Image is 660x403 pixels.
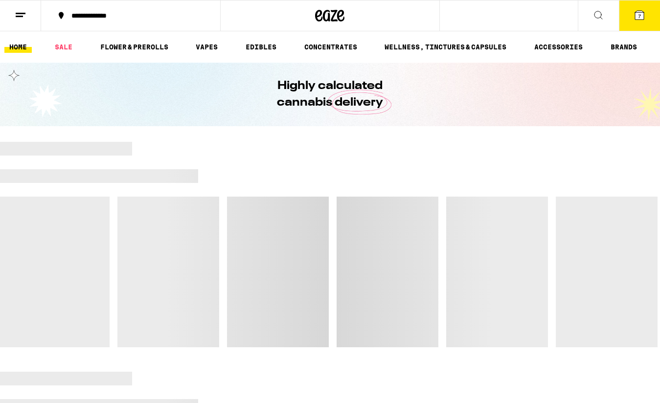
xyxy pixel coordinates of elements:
[380,41,511,53] a: WELLNESS, TINCTURES & CAPSULES
[299,41,362,53] a: CONCENTRATES
[241,41,281,53] a: EDIBLES
[619,0,660,31] button: 7
[95,41,173,53] a: FLOWER & PREROLLS
[529,41,588,53] a: ACCESSORIES
[191,41,223,53] a: VAPES
[4,41,32,53] a: HOME
[638,13,641,19] span: 7
[50,41,77,53] a: SALE
[606,41,642,53] button: BRANDS
[250,78,411,111] h1: Highly calculated cannabis delivery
